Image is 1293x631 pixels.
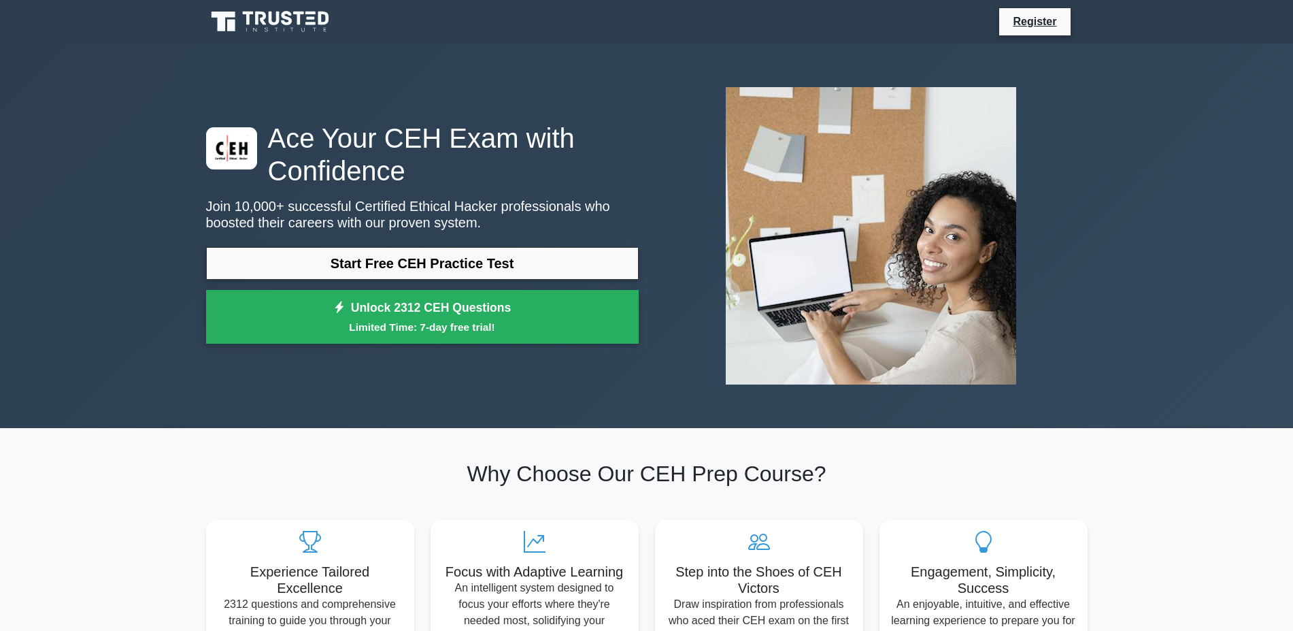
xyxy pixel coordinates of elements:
[1005,13,1064,30] a: Register
[441,564,628,580] h5: Focus with Adaptive Learning
[206,198,639,231] p: Join 10,000+ successful Certified Ethical Hacker professionals who boosted their careers with our...
[223,319,622,335] small: Limited Time: 7-day free trial!
[890,564,1077,596] h5: Engagement, Simplicity, Success
[206,290,639,344] a: Unlock 2312 CEH QuestionsLimited Time: 7-day free trial!
[206,122,639,187] h1: Ace Your CEH Exam with Confidence
[206,461,1088,487] h2: Why Choose Our CEH Prep Course?
[206,247,639,280] a: Start Free CEH Practice Test
[217,564,403,596] h5: Experience Tailored Excellence
[666,564,852,596] h5: Step into the Shoes of CEH Victors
